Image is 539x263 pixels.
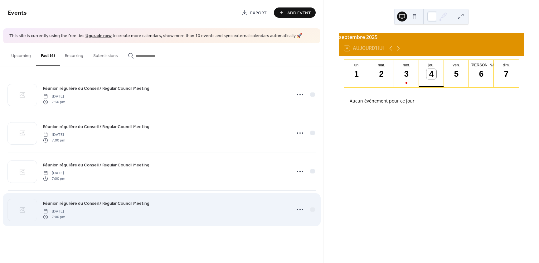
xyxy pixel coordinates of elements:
div: lun. [346,63,367,67]
span: Add Event [287,10,311,16]
div: 5 [451,69,462,79]
button: lun.1 [344,60,369,87]
span: Réunion régulière du Conseil / Regular Council Meeting [43,162,149,168]
button: Past (4) [36,43,60,66]
span: [DATE] [43,132,65,137]
button: Upcoming [6,43,36,65]
button: mar.2 [369,60,394,87]
span: [DATE] [43,208,65,214]
button: dim.7 [494,60,519,87]
span: 7:00 pm [43,176,65,182]
div: 6 [476,69,487,79]
div: mer. [396,63,417,67]
span: Export [250,10,267,16]
span: Events [8,7,27,19]
a: Réunion régulière du Conseil / Regular Council Meeting [43,85,149,92]
span: 7:00 pm [43,138,65,143]
div: Aucun événement pour ce jour [345,93,518,108]
span: [DATE] [43,170,65,176]
span: [DATE] [43,93,65,99]
div: 3 [401,69,412,79]
span: 7:00 pm [43,214,65,220]
span: This site is currently using the free tier. to create more calendars, show more than 10 events an... [9,33,302,39]
div: 1 [352,69,362,79]
div: dim. [496,63,517,67]
div: 2 [376,69,387,79]
div: [PERSON_NAME]. [471,63,492,67]
div: jeu. [421,63,442,67]
button: Recurring [60,43,88,65]
button: Add Event [274,7,316,18]
div: 7 [501,69,512,79]
button: Submissions [88,43,123,65]
button: ven.5 [444,60,469,87]
a: Réunion régulière du Conseil / Regular Council Meeting [43,123,149,130]
button: mer.3 [394,60,419,87]
a: Export [237,7,271,18]
div: septembre 2025 [339,33,524,41]
div: 4 [426,69,437,79]
a: Réunion régulière du Conseil / Regular Council Meeting [43,200,149,207]
div: ven. [446,63,467,67]
button: jeu.4 [419,60,444,87]
a: Réunion régulière du Conseil / Regular Council Meeting [43,161,149,169]
span: 7:30 pm [43,99,65,105]
a: Upgrade now [85,32,112,40]
button: [PERSON_NAME].6 [469,60,494,87]
div: mar. [371,63,392,67]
